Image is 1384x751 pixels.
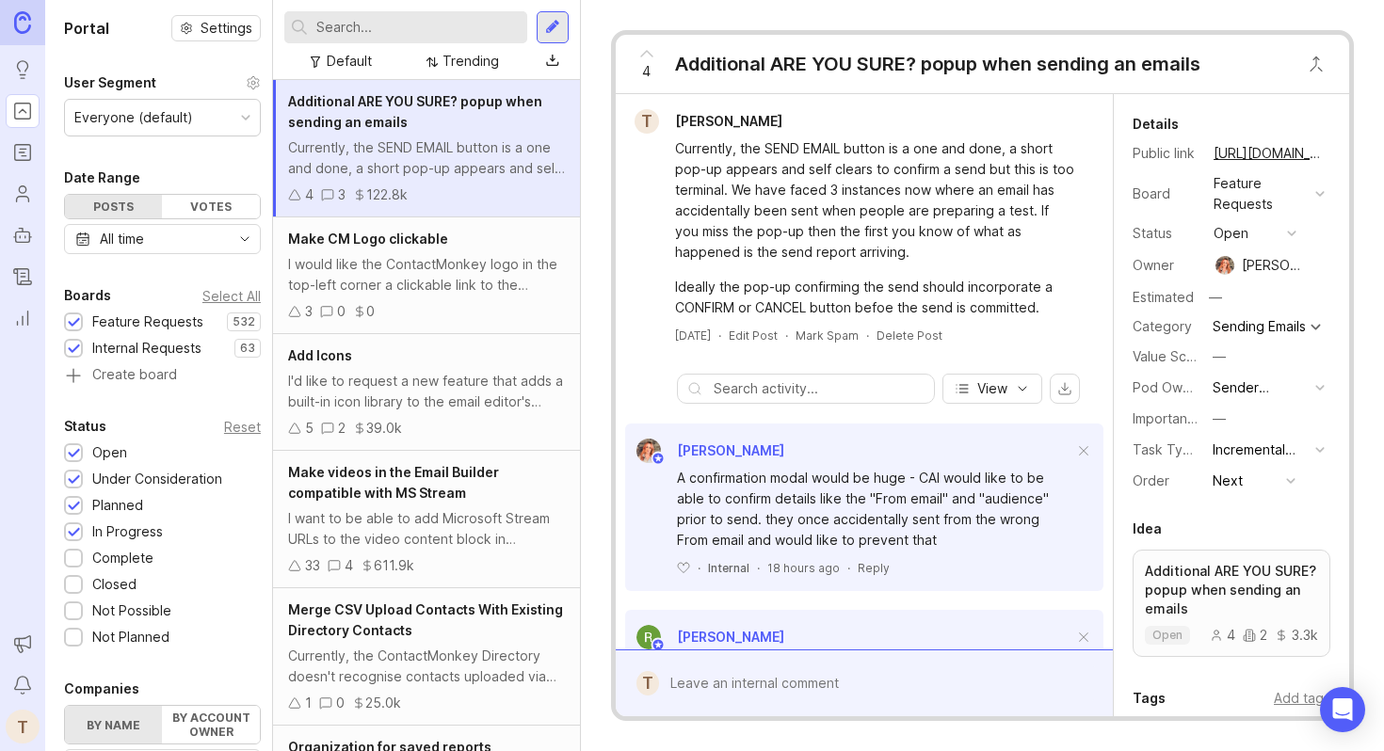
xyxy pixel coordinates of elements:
div: Status [1133,223,1199,244]
label: Value Scale [1133,348,1205,364]
div: Planned [92,495,143,516]
div: I want to be able to add Microsoft Stream URLs to the video content block in ContactMonkey and ha... [288,508,565,550]
div: Reply [858,560,890,576]
img: Bronwen W [631,439,668,463]
label: Task Type [1133,441,1199,457]
button: Notifications [6,668,40,702]
p: Additional ARE YOU SURE? popup when sending an emails [1145,562,1318,618]
div: 2 [338,418,346,439]
span: 4 [642,61,651,82]
div: All time [100,229,144,249]
button: T [6,710,40,743]
div: Reset [224,422,261,432]
div: Delete Post [877,328,942,344]
div: Feature Requests [92,312,203,332]
div: 122.8k [366,184,408,205]
div: 3.3k [1275,629,1318,642]
button: Mark Spam [796,328,859,344]
div: 611.9k [374,555,414,576]
button: Announcements [6,627,40,661]
div: Public link [1133,143,1199,164]
a: [URL][DOMAIN_NAME] [1208,141,1330,166]
div: · [866,328,869,344]
label: By account owner [162,706,259,743]
a: Portal [6,94,40,128]
a: Autopilot [6,218,40,252]
a: Ryan Duguid[PERSON_NAME] [625,625,784,649]
span: Merge CSV Upload Contacts With Existing Directory Contacts [288,601,563,638]
div: Closed [92,574,137,595]
div: Everyone (default) [74,107,193,128]
a: T[PERSON_NAME] [623,109,797,134]
div: 3 [305,301,313,322]
div: Sender Experience [1213,377,1308,398]
div: Next [1213,471,1243,491]
div: User Segment [64,72,156,94]
span: [PERSON_NAME] [677,442,784,458]
button: export comments [1050,374,1080,404]
div: Ideally the pop-up confirming the send should incorporate a CONFIRM or CANCEL button befoe the se... [675,277,1075,318]
div: [PERSON_NAME] [1242,255,1308,276]
div: Estimated [1133,291,1194,304]
div: Votes [162,195,259,218]
div: T [636,671,660,695]
span: [PERSON_NAME] [677,629,784,645]
div: Sending Emails [1213,320,1306,333]
div: Trending [443,51,499,72]
div: · [757,560,760,576]
div: — [1213,346,1226,367]
span: 18 hours ago [767,560,840,576]
div: Select All [202,291,261,301]
div: Boards [64,284,111,307]
div: Edit Post [729,328,778,344]
svg: toggle icon [230,232,260,247]
div: 2 [1243,629,1267,642]
span: [PERSON_NAME] [675,113,782,129]
span: Additional ARE YOU SURE? popup when sending an emails [288,93,542,130]
div: Internal Requests [92,338,201,359]
div: Companies [64,678,139,700]
a: Bronwen W[PERSON_NAME] [625,439,784,463]
div: Incremental Enhancement [1213,439,1308,460]
div: Open [92,442,127,463]
button: View [942,374,1042,404]
div: · [785,328,788,344]
div: — [1213,408,1226,429]
div: Details [1133,113,1179,136]
div: 4 [1210,629,1235,642]
img: Ryan Duguid [636,625,661,649]
div: Complete [92,548,153,568]
img: member badge [651,638,665,652]
img: Canny Home [14,11,31,33]
div: 5 [305,418,314,439]
a: Create board [64,368,261,385]
div: — [1203,285,1228,310]
span: View [977,379,1007,398]
div: Add tags [1274,688,1330,709]
button: Close button [1297,45,1335,83]
div: 0 [336,693,345,713]
div: Date Range [64,167,140,189]
a: Merge CSV Upload Contacts With Existing Directory ContactsCurrently, the ContactMonkey Directory ... [273,588,580,726]
p: open [1152,628,1183,643]
a: Make videos in the Email Builder compatible with MS StreamI want to be able to add Microsoft Stre... [273,451,580,588]
div: Status [64,415,106,438]
div: 0 [337,301,346,322]
div: Not Possible [92,600,171,621]
div: 33 [305,555,320,576]
label: Order [1133,472,1169,488]
a: Additional ARE YOU SURE? popup when sending an emailsCurrently, the SEND EMAIL button is a one an... [273,80,580,217]
a: Reporting [6,301,40,335]
img: Bronwen W [1211,256,1239,275]
div: 3 [338,184,346,205]
div: 39.0k [366,418,402,439]
div: A confirmation modal would be huge - CAI would like to be able to confirm details like the "From ... [677,468,1073,551]
span: Make CM Logo clickable [288,231,448,247]
div: Open Intercom Messenger [1320,687,1365,732]
label: Importance [1133,410,1203,426]
span: Add Icons [288,347,352,363]
a: Ideas [6,53,40,87]
a: [DATE] [675,328,711,344]
div: I would like the ContactMonkey logo in the top-left corner a clickable link to the homepage. It's... [288,254,565,296]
